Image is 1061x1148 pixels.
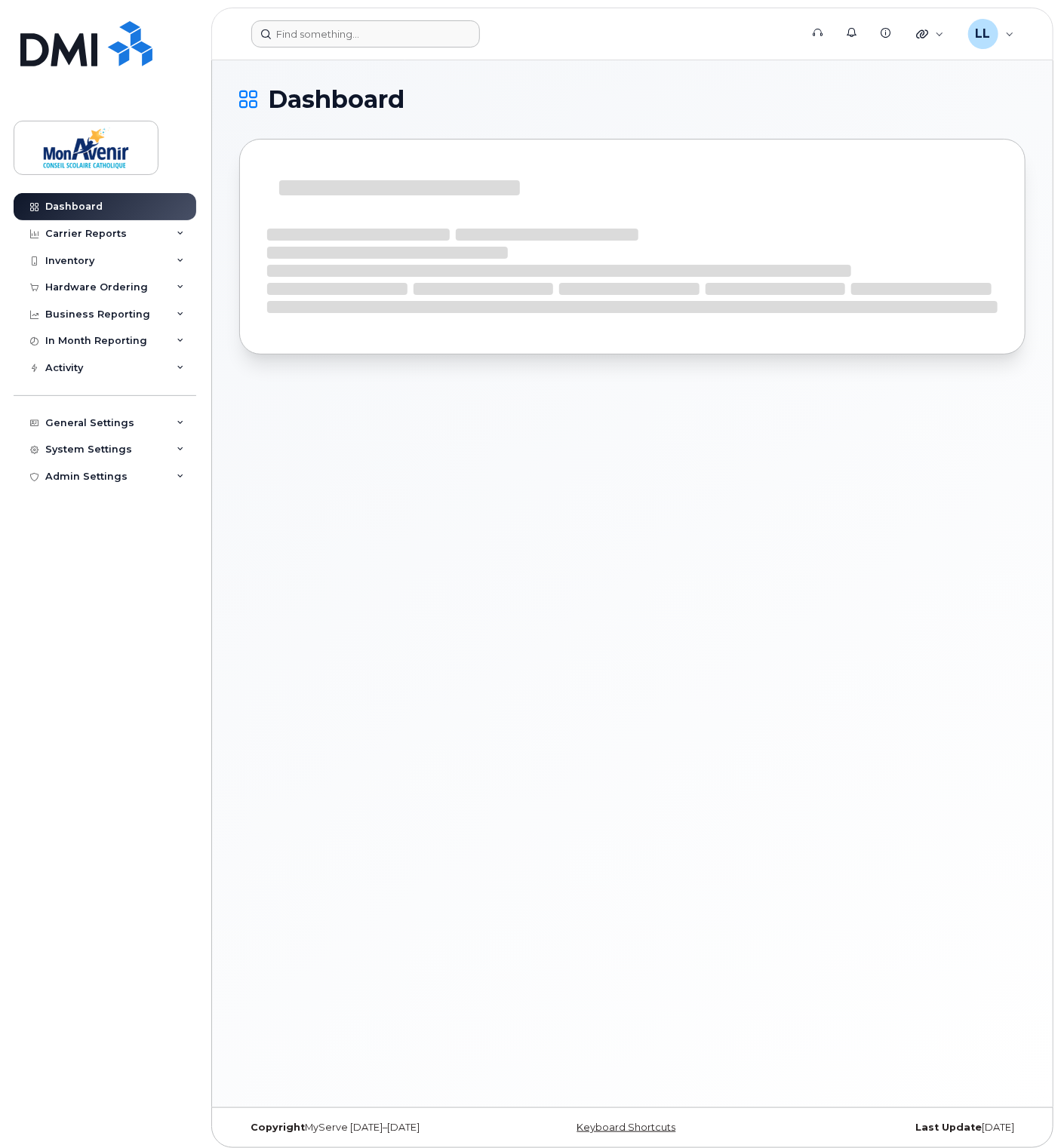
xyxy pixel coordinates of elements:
span: Dashboard [268,88,404,111]
strong: Last Update [915,1122,982,1133]
div: [DATE] [764,1122,1026,1134]
div: MyServe [DATE]–[DATE] [239,1122,501,1134]
a: Keyboard Shortcuts [577,1122,675,1133]
strong: Copyright [251,1122,305,1133]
